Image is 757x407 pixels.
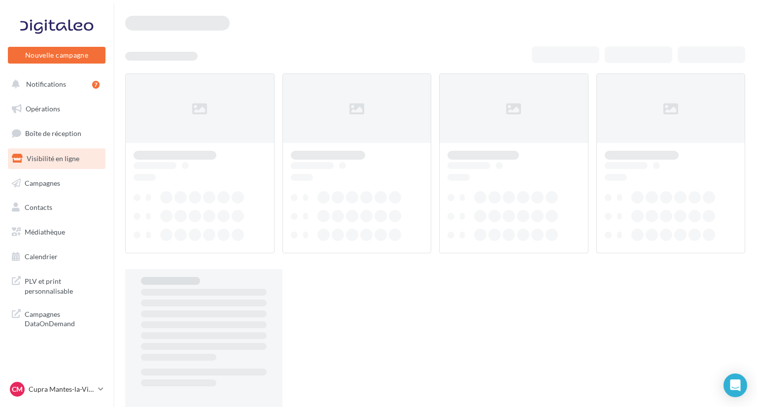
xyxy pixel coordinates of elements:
[6,148,107,169] a: Visibilité en ligne
[6,197,107,218] a: Contacts
[6,123,107,144] a: Boîte de réception
[12,384,23,394] span: CM
[25,203,52,211] span: Contacts
[25,274,102,296] span: PLV et print personnalisable
[25,307,102,329] span: Campagnes DataOnDemand
[92,81,100,89] div: 7
[26,80,66,88] span: Notifications
[25,228,65,236] span: Médiathèque
[723,373,747,397] div: Open Intercom Messenger
[6,173,107,194] a: Campagnes
[6,99,107,119] a: Opérations
[25,129,81,137] span: Boîte de réception
[6,304,107,333] a: Campagnes DataOnDemand
[27,154,79,163] span: Visibilité en ligne
[6,271,107,300] a: PLV et print personnalisable
[25,252,58,261] span: Calendrier
[6,246,107,267] a: Calendrier
[26,104,60,113] span: Opérations
[25,178,60,187] span: Campagnes
[8,380,105,399] a: CM Cupra Mantes-la-Ville
[8,47,105,64] button: Nouvelle campagne
[6,74,103,95] button: Notifications 7
[29,384,94,394] p: Cupra Mantes-la-Ville
[6,222,107,242] a: Médiathèque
